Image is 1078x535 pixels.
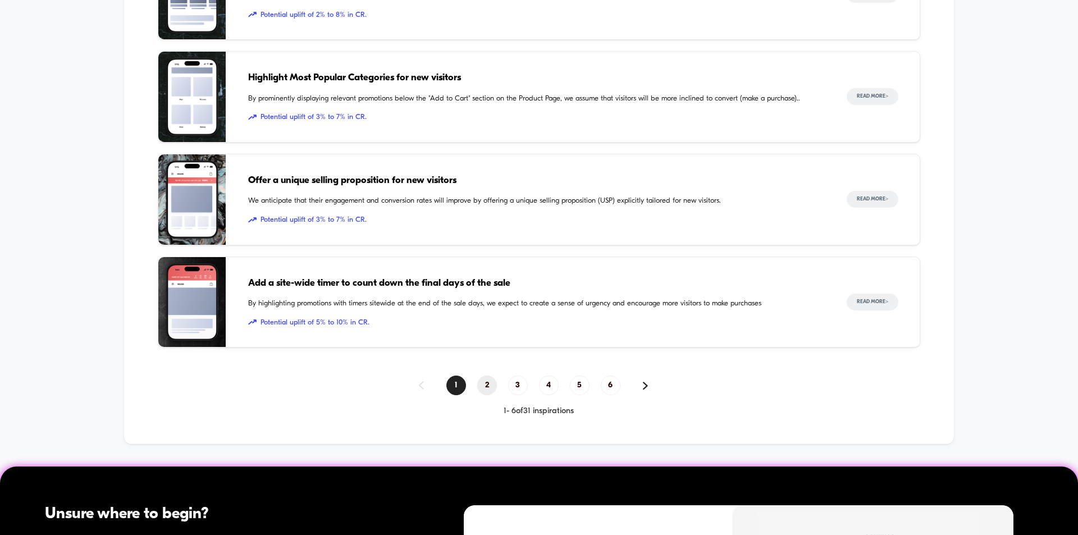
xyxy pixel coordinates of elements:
button: Read More> [847,294,898,310]
span: 1 [446,376,466,395]
span: By highlighting promotions with timers sitewide at the end of the sale days, we expect to create ... [248,298,824,309]
img: pagination forward [643,382,648,390]
button: Read More> [847,88,898,105]
span: Potential uplift of 5% to 10% in CR. [248,317,824,328]
input: Volume [469,290,503,300]
span: 6 [601,376,620,395]
button: Read More> [847,191,898,208]
span: 5 [570,376,590,395]
img: By highlighting promotions with timers sitewide at the end of the sale days, we expect to create ... [158,257,226,347]
div: Unsure where to begin? [45,503,410,525]
div: 1 - 6 of 31 inspirations [158,406,920,416]
span: Offer a unique selling proposition for new visitors [248,173,824,188]
span: By prominently displaying relevant promotions below the "Add to Cart" section on the Product Page... [248,93,824,104]
span: We anticipate that their engagement and conversion rates will improve by offering a unique sellin... [248,195,824,207]
input: Seek [8,271,543,281]
div: Duration [417,289,447,301]
button: Play, NEW DEMO 2025-VEED.mp4 [6,286,24,304]
span: Potential uplift of 3% to 7% in CR. [248,214,824,226]
div: Current time [390,289,415,301]
img: By prominently displaying relevant promotions below the "Add to Cart" section on the Product Page... [158,52,226,142]
span: Highlight Most Popular Categories for new visitors [248,71,824,85]
span: Potential uplift of 2% to 8% in CR. [248,10,824,21]
span: Add a site-wide timer to count down the final days of the sale [248,276,824,291]
span: 2 [477,376,497,395]
span: Potential uplift of 3% to 7% in CR. [248,112,824,123]
span: 4 [539,376,559,395]
span: 3 [508,376,528,395]
img: We anticipate that their engagement and conversion rates will improve by offering a unique sellin... [158,154,226,245]
button: Play, NEW DEMO 2025-VEED.mp4 [262,141,289,168]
